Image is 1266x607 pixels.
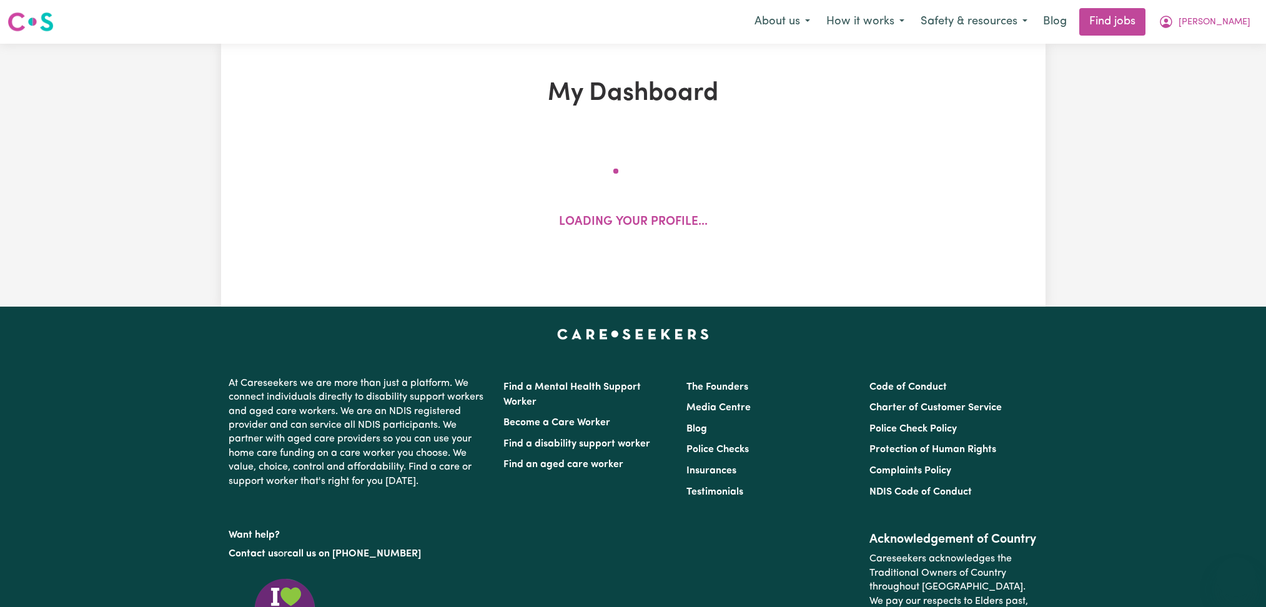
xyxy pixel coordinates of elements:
a: Police Checks [686,445,749,455]
a: Code of Conduct [869,382,947,392]
a: Protection of Human Rights [869,445,996,455]
iframe: Button to launch messaging window [1216,557,1256,597]
p: Loading your profile... [559,214,708,232]
p: or [229,542,488,566]
a: Contact us [229,549,278,559]
a: Charter of Customer Service [869,403,1002,413]
button: How it works [818,9,912,35]
a: Blog [686,424,707,434]
a: Media Centre [686,403,751,413]
span: [PERSON_NAME] [1179,16,1250,29]
a: Find an aged care worker [503,460,623,470]
a: Blog [1036,8,1074,36]
a: Find a disability support worker [503,439,650,449]
h1: My Dashboard [366,79,901,109]
a: The Founders [686,382,748,392]
a: call us on [PHONE_NUMBER] [287,549,421,559]
button: About us [746,9,818,35]
img: Careseekers logo [7,11,54,33]
a: Complaints Policy [869,466,951,476]
a: Find a Mental Health Support Worker [503,382,641,407]
p: At Careseekers we are more than just a platform. We connect individuals directly to disability su... [229,372,488,493]
a: Careseekers home page [557,329,709,339]
button: Safety & resources [912,9,1036,35]
a: Police Check Policy [869,424,957,434]
a: Careseekers logo [7,7,54,36]
h2: Acknowledgement of Country [869,532,1037,547]
a: Find jobs [1079,8,1145,36]
a: Insurances [686,466,736,476]
a: Testimonials [686,487,743,497]
a: NDIS Code of Conduct [869,487,972,497]
button: My Account [1150,9,1259,35]
p: Want help? [229,523,488,542]
a: Become a Care Worker [503,418,610,428]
